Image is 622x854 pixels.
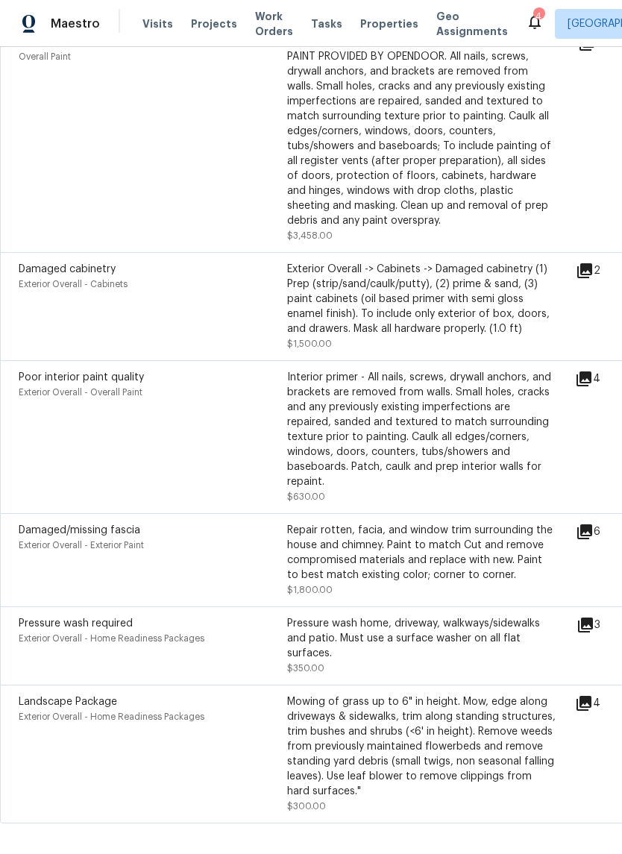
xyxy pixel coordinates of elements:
[311,19,342,29] span: Tasks
[19,264,116,274] span: Damaged cabinetry
[191,16,237,31] span: Projects
[19,388,142,397] span: Exterior Overall - Overall Paint
[287,492,325,501] span: $630.00
[287,231,333,240] span: $3,458.00
[287,616,556,661] div: Pressure wash home, driveway, walkways/sidewalks and patio. Must use a surface washer on all flat...
[19,541,144,550] span: Exterior Overall - Exterior Paint
[255,9,293,39] span: Work Orders
[287,523,556,583] div: Repair rotten, facia, and window trim surrounding the house and chimney. Paint to match Cut and r...
[19,525,140,536] span: Damaged/missing fascia
[287,585,333,594] span: $1,800.00
[287,262,556,336] div: Exterior Overall -> Cabinets -> Damaged cabinetry (1) Prep (strip/sand/caulk/putty), (2) prime & ...
[287,664,324,673] span: $350.00
[19,697,117,707] span: Landscape Package
[533,9,544,24] div: 4
[51,16,100,31] span: Maestro
[19,618,133,629] span: Pressure wash required
[287,370,556,489] div: Interior primer - All nails, screws, drywall anchors, and brackets are removed from walls. Small ...
[360,16,418,31] span: Properties
[19,634,204,643] span: Exterior Overall - Home Readiness Packages
[287,802,326,811] span: $300.00
[142,16,173,31] span: Visits
[287,694,556,799] div: Mowing of grass up to 6" in height. Mow, edge along driveways & sidewalks, trim along standing st...
[19,372,144,383] span: Poor interior paint quality
[19,712,204,721] span: Exterior Overall - Home Readiness Packages
[287,34,556,228] div: Full Interior paint - (walls, ceilings, trim, and doors) - PAINT PROVIDED BY OPENDOOR. All nails,...
[19,52,71,61] span: Overall Paint
[436,9,508,39] span: Geo Assignments
[287,339,332,348] span: $1,500.00
[19,280,128,289] span: Exterior Overall - Cabinets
